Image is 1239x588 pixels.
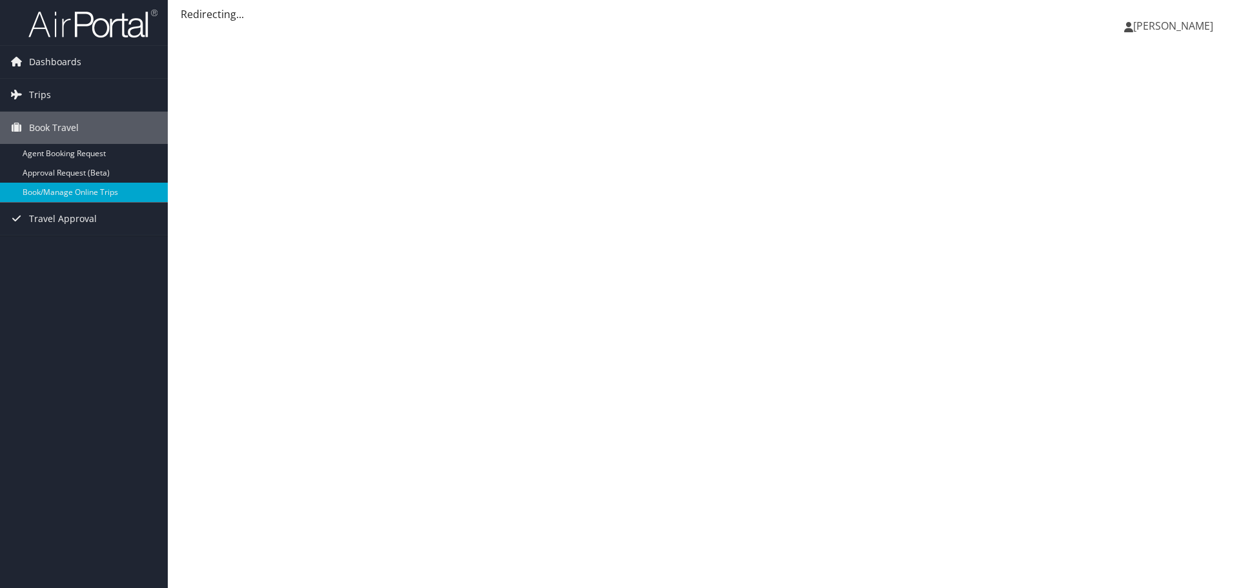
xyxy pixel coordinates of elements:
[29,112,79,144] span: Book Travel
[29,46,81,78] span: Dashboards
[28,8,157,39] img: airportal-logo.png
[1133,19,1213,33] span: [PERSON_NAME]
[29,79,51,111] span: Trips
[29,203,97,235] span: Travel Approval
[181,6,1226,22] div: Redirecting...
[1124,6,1226,45] a: [PERSON_NAME]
